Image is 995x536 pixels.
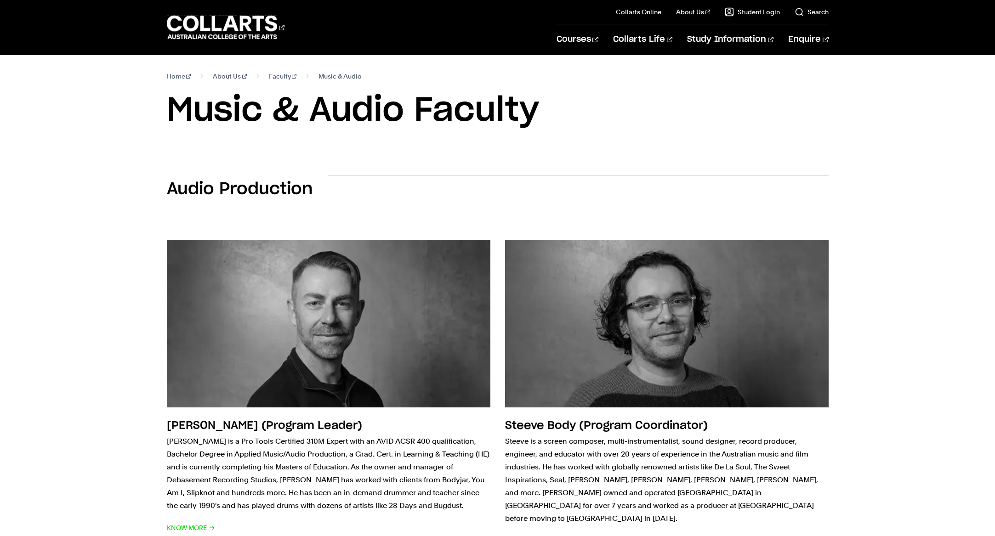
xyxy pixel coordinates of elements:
a: Home [167,70,191,83]
a: Enquire [788,24,828,55]
p: Steeve is a screen composer, multi-instrumentalist, sound designer, record producer, engineer, an... [505,435,829,525]
span: Music & Audio [318,70,362,83]
a: Collarts Online [616,7,661,17]
div: Go to homepage [167,14,284,40]
span: Know More [167,521,215,534]
p: [PERSON_NAME] is a Pro Tools Certified 310M Expert with an AVID ACSR 400 qualification, Bachelor ... [167,435,490,512]
a: About Us [676,7,710,17]
h2: Audio Production [167,179,313,199]
a: About Us [213,70,247,83]
a: Search [795,7,829,17]
h1: Music & Audio Faculty [167,90,829,131]
a: Faculty [269,70,297,83]
h2: Steeve Body (Program Coordinator) [505,420,708,431]
a: Study Information [687,24,773,55]
h2: [PERSON_NAME] (Program Leader) [167,420,362,431]
a: Courses [557,24,598,55]
a: Collarts Life [613,24,672,55]
a: Student Login [725,7,780,17]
